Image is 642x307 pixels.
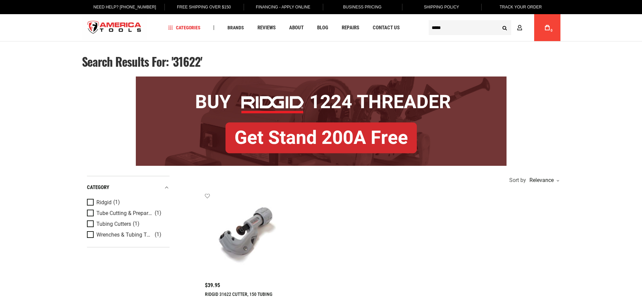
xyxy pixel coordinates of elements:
a: Reviews [254,23,279,32]
span: Tubing Cutters [96,221,131,227]
a: Blog [314,23,331,32]
a: About [286,23,307,32]
span: Ridgid [96,199,112,206]
div: Product Filters [87,176,170,247]
a: Contact Us [370,23,403,32]
span: Shipping Policy [424,5,459,9]
span: Blog [317,25,328,30]
button: Search [498,21,511,34]
span: (1) [155,232,161,238]
span: Reviews [257,25,276,30]
a: 0 [541,14,554,41]
a: Ridgid (1) [87,199,168,206]
a: RIDGID 31622 CUTTER, 150 TUBING [205,291,272,297]
a: Categories [165,23,204,32]
span: Wrenches & Tubing Tools [96,232,153,238]
a: Tubing Cutters (1) [87,220,168,228]
a: Brands [224,23,247,32]
span: About [289,25,304,30]
span: (1) [155,210,161,216]
div: category [87,183,170,192]
span: Repairs [342,25,359,30]
span: Categories [168,25,201,30]
div: Relevance [528,178,559,183]
a: Tube Cutting & Preparation (1) [87,210,168,217]
span: (1) [133,221,140,227]
a: Repairs [339,23,362,32]
a: Wrenches & Tubing Tools (1) [87,231,168,239]
a: BOGO: Buy RIDGID® 1224 Threader, Get Stand 200A Free! [136,76,507,82]
a: store logo [82,15,147,40]
span: $39.95 [205,283,220,288]
span: Search results for: '31622' [82,53,203,70]
span: Contact Us [373,25,400,30]
span: Sort by [509,178,526,183]
span: (1) [113,199,120,205]
span: Brands [227,25,244,30]
span: Tube Cutting & Preparation [96,210,153,216]
img: America Tools [82,15,147,40]
img: RIDGID 31622 CUTTER, 150 TUBING [212,200,283,272]
img: BOGO: Buy RIDGID® 1224 Threader, Get Stand 200A Free! [136,76,507,166]
span: 0 [551,29,553,32]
